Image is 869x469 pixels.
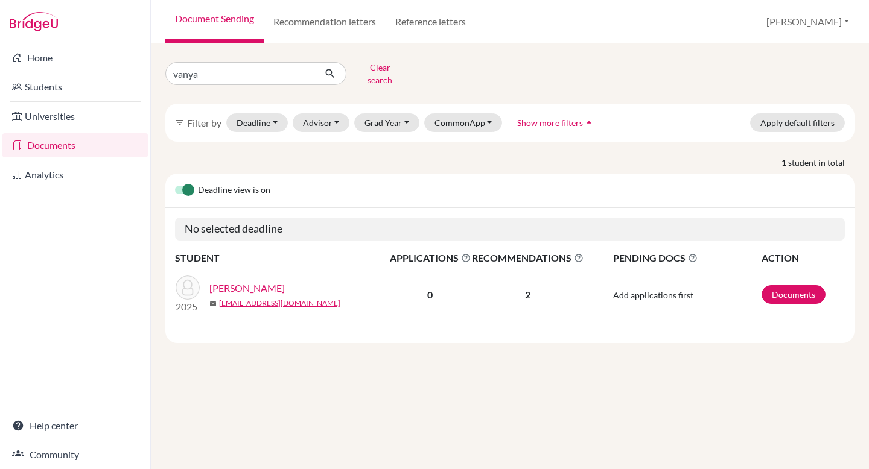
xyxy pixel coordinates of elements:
th: STUDENT [175,250,389,266]
span: student in total [788,156,855,169]
button: Apply default filters [750,113,845,132]
a: Help center [2,414,148,438]
span: Add applications first [613,290,693,300]
p: 2025 [176,300,200,314]
img: Bridge-U [10,12,58,31]
b: 0 [427,289,433,300]
span: Filter by [187,117,221,128]
button: Clear search [346,58,413,89]
img: Adrian, Vanya [176,275,200,300]
span: mail [209,300,217,307]
a: [PERSON_NAME] [209,281,285,295]
p: 2 [472,288,584,302]
span: Deadline view is on [198,183,270,198]
i: arrow_drop_up [583,116,595,128]
a: Analytics [2,163,148,187]
a: Students [2,75,148,99]
a: Documents [2,133,148,157]
input: Find student by name... [165,62,315,85]
span: APPLICATIONS [390,251,471,265]
i: filter_list [175,118,185,127]
button: Advisor [293,113,350,132]
button: Deadline [226,113,288,132]
a: Community [2,442,148,467]
button: Show more filtersarrow_drop_up [507,113,605,132]
span: Show more filters [517,118,583,128]
th: ACTION [761,250,845,266]
a: Universities [2,104,148,128]
button: [PERSON_NAME] [761,10,855,33]
span: RECOMMENDATIONS [472,251,584,265]
a: [EMAIL_ADDRESS][DOMAIN_NAME] [219,298,340,309]
button: Grad Year [354,113,419,132]
h5: No selected deadline [175,218,845,241]
a: Documents [762,285,826,304]
strong: 1 [781,156,788,169]
a: Home [2,46,148,70]
button: CommonApp [424,113,503,132]
span: PENDING DOCS [613,251,760,265]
